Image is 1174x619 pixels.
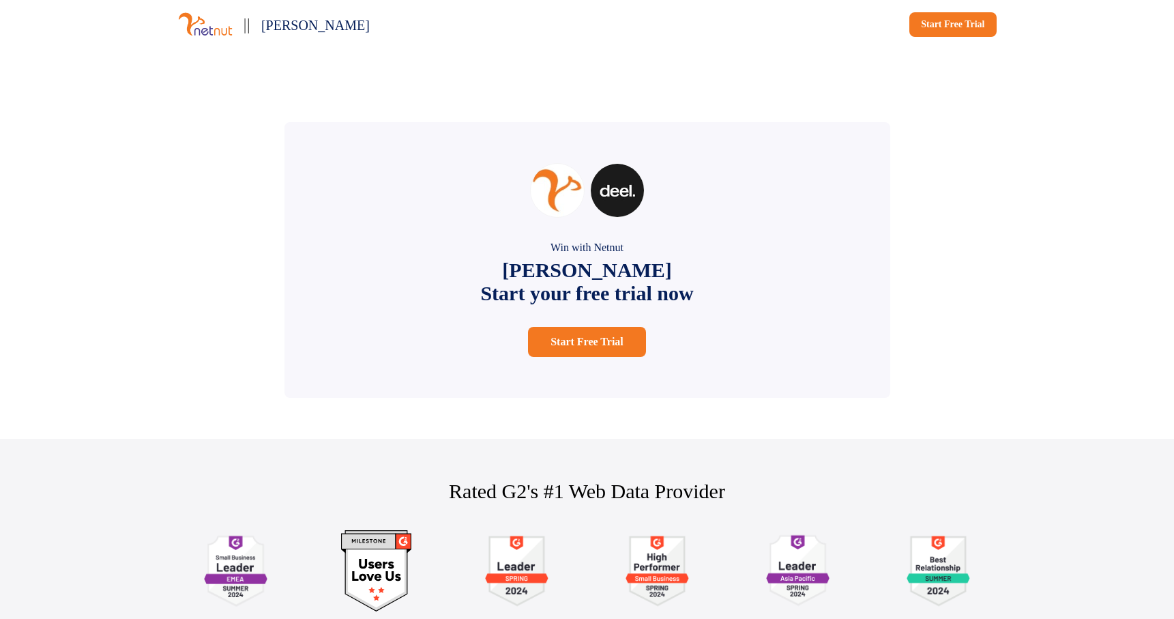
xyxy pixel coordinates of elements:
[480,240,693,256] p: Win with Netnut
[449,480,725,503] p: Rated G2's #1 Web Data Provider
[261,18,370,33] span: [PERSON_NAME]
[244,11,250,38] p: ||
[528,327,646,357] a: Start Free Trial
[909,12,996,37] a: Start Free Trial
[480,259,693,305] p: [PERSON_NAME] Start your free trial now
